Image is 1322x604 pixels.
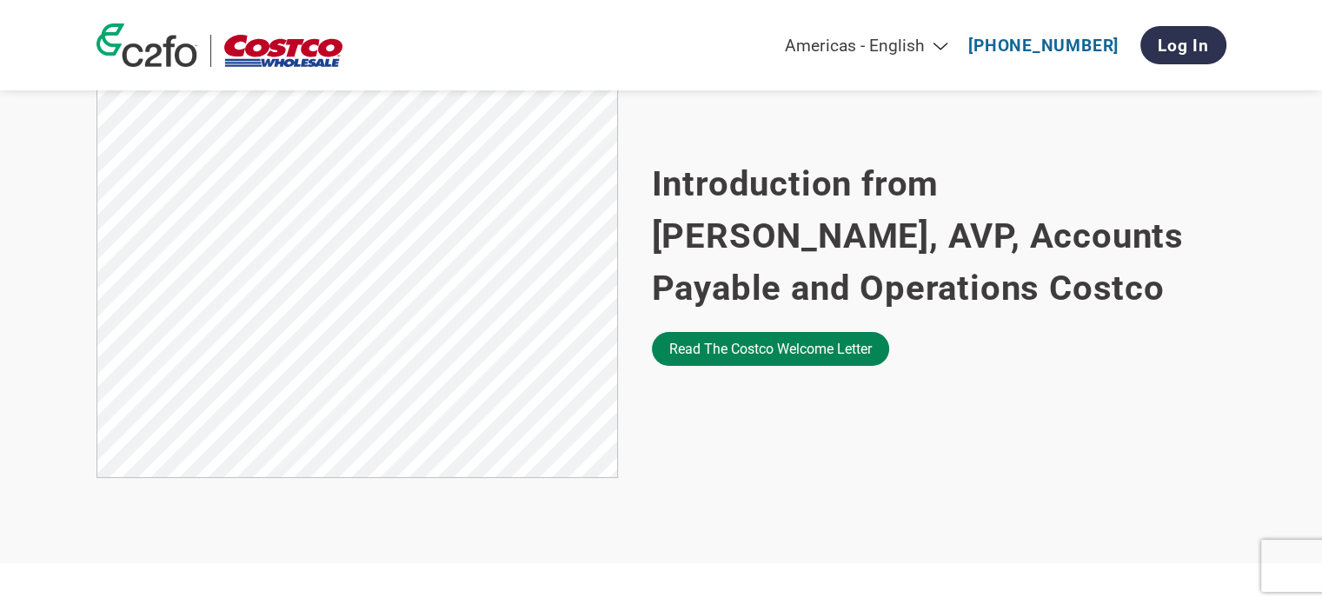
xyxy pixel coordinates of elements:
a: Read the Costco welcome letter [652,332,889,366]
a: [PHONE_NUMBER] [968,36,1119,56]
img: c2fo logo [96,23,197,67]
img: Costco [224,35,342,67]
h2: Introduction from [PERSON_NAME], AVP, Accounts Payable and Operations Costco [652,158,1226,315]
a: Log In [1140,26,1226,64]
